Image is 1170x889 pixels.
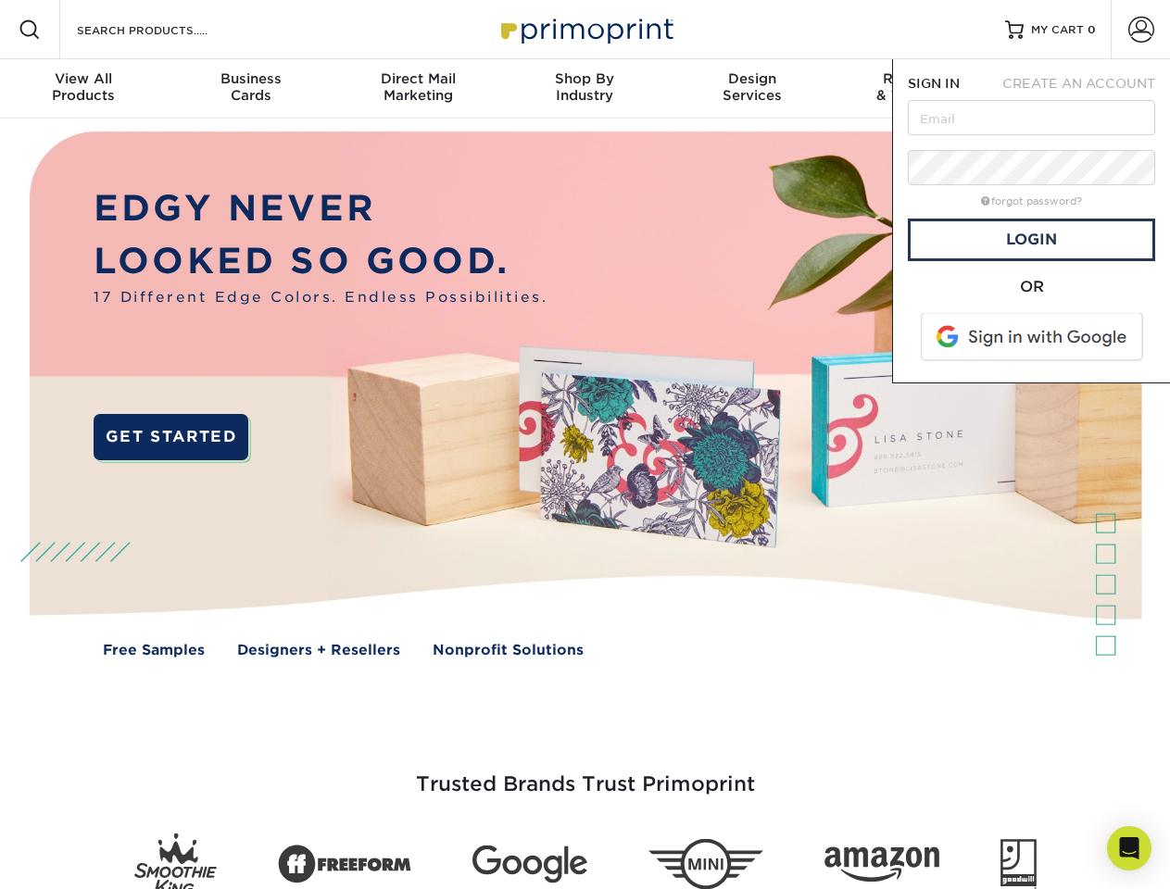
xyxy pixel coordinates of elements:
div: & Templates [836,70,1002,104]
a: Nonprofit Solutions [433,640,584,661]
div: Services [669,70,836,104]
div: Cards [167,70,333,104]
a: Designers + Resellers [237,640,400,661]
a: Direct MailMarketing [334,59,501,119]
a: forgot password? [981,195,1082,207]
span: Resources [836,70,1002,87]
img: Google [472,845,587,883]
iframe: Google Customer Reviews [5,833,157,883]
span: Direct Mail [334,70,501,87]
div: Marketing [334,70,501,104]
img: Goodwill [1000,839,1037,889]
a: GET STARTED [94,414,248,460]
img: Primoprint [493,9,678,49]
span: 17 Different Edge Colors. Endless Possibilities. [94,287,547,308]
a: Login [908,219,1155,261]
a: DesignServices [669,59,836,119]
span: SIGN IN [908,76,960,91]
div: Industry [501,70,668,104]
input: SEARCH PRODUCTS..... [75,19,256,41]
div: Open Intercom Messenger [1107,826,1151,870]
p: LOOKED SO GOOD. [94,235,547,288]
span: Design [669,70,836,87]
span: MY CART [1031,22,1084,38]
img: Amazon [824,847,939,883]
a: Resources& Templates [836,59,1002,119]
a: BusinessCards [167,59,333,119]
a: Free Samples [103,640,205,661]
div: OR [908,276,1155,298]
p: EDGY NEVER [94,182,547,235]
input: Email [908,100,1155,135]
a: Shop ByIndustry [501,59,668,119]
h3: Trusted Brands Trust Primoprint [44,728,1127,819]
span: CREATE AN ACCOUNT [1002,76,1155,91]
span: Shop By [501,70,668,87]
span: Business [167,70,333,87]
span: 0 [1088,23,1096,36]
